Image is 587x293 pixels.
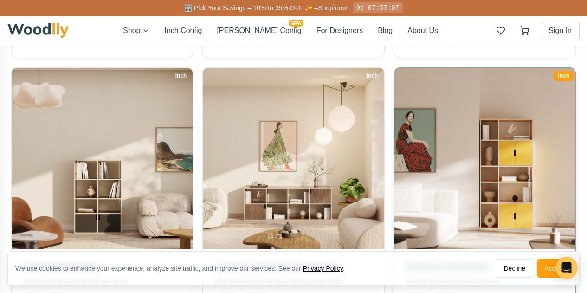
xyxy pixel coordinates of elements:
[537,259,572,278] button: Accept
[353,2,403,13] div: 0d 07:57:07
[171,71,191,81] div: Inch
[390,64,580,254] img: Minimalist Bookshelf
[12,68,193,249] img: Custom Bookshelf
[496,259,533,278] button: Decline
[184,4,318,12] span: 🎛️ Pick Your Savings – 10% to 35% OFF ✨ –
[316,25,363,36] button: For Designers
[203,68,384,249] img: Custom Low-Profile Bookshelf
[164,25,202,36] button: Inch Config
[123,25,149,36] button: Shop
[541,21,580,40] button: Sign In
[318,4,347,12] a: Shop now
[378,25,393,36] button: Blog
[554,71,574,81] div: Inch
[407,25,438,36] button: About Us
[303,265,343,272] a: Privacy Policy
[217,25,301,36] button: [PERSON_NAME] ConfigNEW
[362,71,382,81] div: Inch
[555,257,578,279] div: Open Intercom Messenger
[15,264,352,273] div: We use cookies to enhance your experience, analyze site traffic, and improve our services. See our .
[289,20,303,27] span: NEW
[7,23,69,38] img: Woodlly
